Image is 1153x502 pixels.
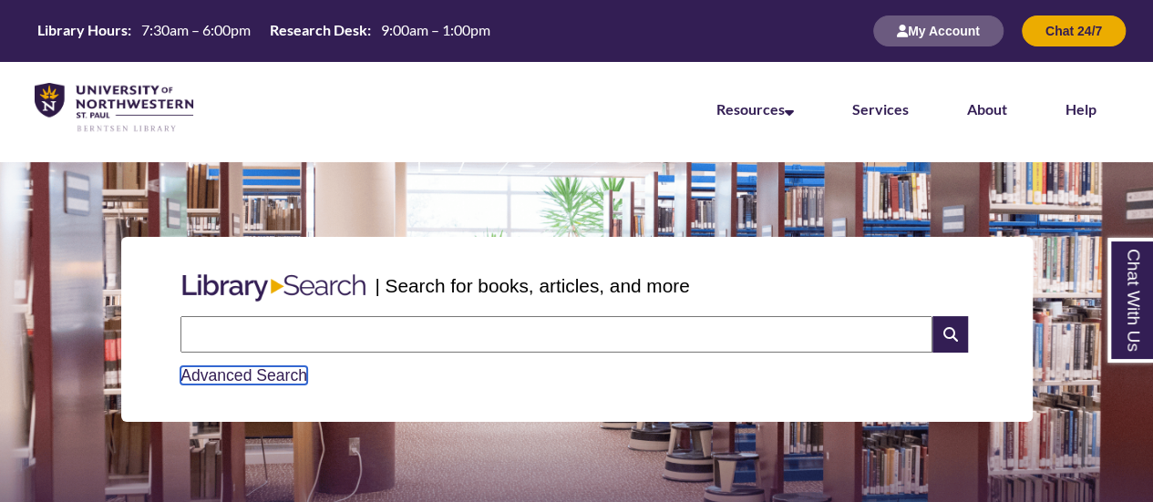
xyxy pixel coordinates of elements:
th: Research Desk: [263,20,374,40]
a: Chat 24/7 [1022,23,1126,38]
a: My Account [873,23,1004,38]
a: Hours Today [30,20,498,42]
a: Services [852,100,909,118]
a: Help [1065,100,1096,118]
button: My Account [873,15,1004,46]
span: 9:00am – 1:00pm [381,21,490,38]
a: About [967,100,1007,118]
p: | Search for books, articles, and more [375,271,689,300]
th: Library Hours: [30,20,134,40]
img: UNWSP Library Logo [35,83,193,133]
span: 7:30am – 6:00pm [141,21,251,38]
table: Hours Today [30,20,498,40]
i: Search [932,316,967,353]
button: Chat 24/7 [1022,15,1126,46]
a: Resources [716,100,794,118]
a: Advanced Search [180,366,307,384]
img: Libary Search [173,267,375,309]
